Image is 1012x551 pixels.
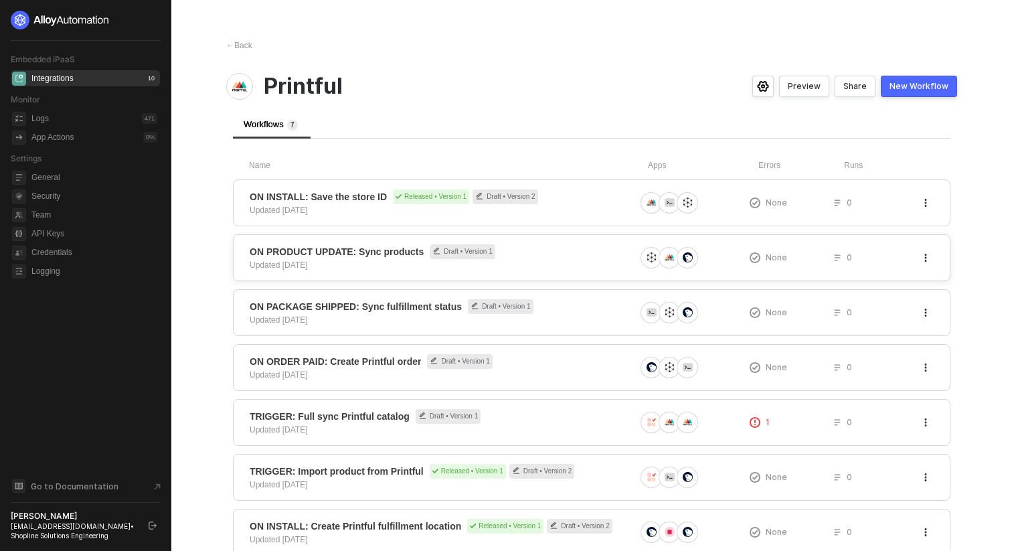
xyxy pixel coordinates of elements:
[250,369,307,381] div: Updated [DATE]
[847,197,852,208] span: 0
[766,197,787,208] span: None
[750,198,760,208] span: icon-exclamation
[31,226,157,242] span: API Keys
[145,73,157,84] div: 10
[833,254,841,262] span: icon-list
[766,416,770,428] span: 1
[149,522,157,530] span: logout
[31,113,49,125] div: Logs
[833,309,841,317] span: icon-list
[250,204,307,216] div: Updated [DATE]
[250,355,421,368] span: ON ORDER PAID: Create Printful order
[250,479,307,491] div: Updated [DATE]
[683,417,693,427] img: icon
[250,465,424,478] span: TRIGGER: Import product from Printful
[151,480,164,493] span: document-arrow
[647,472,657,482] img: icon
[833,473,841,481] span: icon-list
[683,198,693,208] img: icon
[250,190,387,204] span: ON INSTALL: Save the store ID
[665,362,675,372] img: icon
[509,464,574,479] div: Draft • Version 2
[142,113,157,124] div: 471
[11,153,41,163] span: Settings
[473,189,537,204] div: Draft • Version 2
[264,74,343,99] span: Printful
[244,119,298,129] span: Workflows
[750,417,760,428] span: icon-exclamation
[833,418,841,426] span: icon-list
[833,528,841,536] span: icon-list
[648,160,758,171] div: Apps
[11,54,75,64] span: Embedded iPaaS
[750,362,760,373] span: icon-exclamation
[647,527,657,537] img: icon
[11,511,137,522] div: [PERSON_NAME]
[665,198,675,208] img: icon
[393,189,469,204] div: Released • Version 1
[683,362,693,372] img: icon
[847,471,852,483] span: 0
[249,160,648,171] div: Name
[250,410,410,423] span: TRIGGER: Full sync Printful catalog
[683,307,693,317] img: icon
[31,207,157,223] span: Team
[665,252,675,262] img: icon
[31,73,74,84] div: Integrations
[11,11,160,29] a: logo
[467,519,543,534] div: Released • Version 1
[31,481,118,492] span: Go to Documentation
[750,527,760,538] span: icon-exclamation
[12,72,26,86] span: integrations
[416,409,481,424] span: Draft • Version 1
[647,198,657,208] img: icon
[766,526,787,538] span: None
[683,252,693,262] img: icon
[547,519,612,534] div: Draft • Version 2
[11,522,137,540] div: [EMAIL_ADDRESS][DOMAIN_NAME] • Shopline Solutions Engineering
[31,263,157,279] span: Logging
[250,259,307,271] div: Updated [DATE]
[226,40,252,52] div: Back
[250,424,307,436] div: Updated [DATE]
[647,307,657,317] img: icon
[12,264,26,279] span: logging
[750,252,760,263] span: icon-exclamation
[835,76,875,97] button: Share
[665,472,675,482] img: icon
[647,417,657,427] img: icon
[226,41,234,50] span: ←
[766,252,787,263] span: None
[12,208,26,222] span: team
[843,81,867,92] div: Share
[250,534,307,546] div: Updated [DATE]
[665,307,675,317] img: icon
[757,81,769,92] span: icon-settings
[11,11,110,29] img: logo
[847,362,852,373] span: 0
[750,472,760,483] span: icon-exclamation
[12,112,26,126] span: icon-logs
[12,131,26,145] span: icon-app-actions
[31,169,157,185] span: General
[683,527,693,537] img: icon
[847,307,852,318] span: 0
[758,160,844,171] div: Errors
[430,464,506,479] div: Released • Version 1
[12,189,26,204] span: security
[779,76,829,97] button: Preview
[11,478,161,494] a: Knowledge Base
[683,472,693,482] img: icon
[847,416,852,428] span: 0
[12,479,25,493] span: documentation
[290,121,294,129] span: 7
[647,252,657,262] img: icon
[833,199,841,207] span: icon-list
[31,188,157,204] span: Security
[250,520,461,533] span: ON INSTALL: Create Printful fulfillment location
[11,94,40,104] span: Monitor
[31,132,74,143] div: App Actions
[647,362,657,372] img: icon
[31,244,157,260] span: Credentials
[250,245,424,258] span: ON PRODUCT UPDATE: Sync products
